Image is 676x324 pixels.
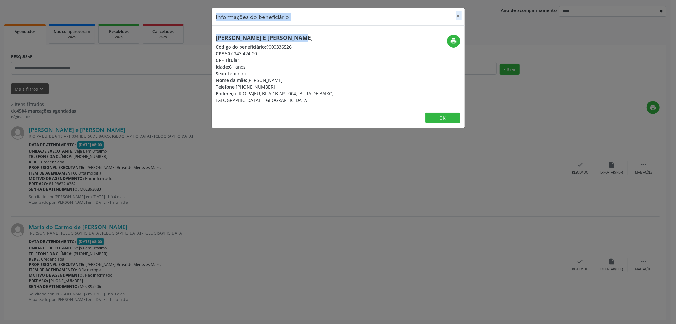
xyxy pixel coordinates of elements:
span: CPF Titular: [216,57,241,63]
i: print [450,37,457,44]
div: Feminino [216,70,376,77]
span: Sexo: [216,70,228,76]
span: Código do beneficiário: [216,44,267,50]
div: 9000336526 [216,43,376,50]
div: 507.343.424-20 [216,50,376,57]
div: [PERSON_NAME] [216,77,376,83]
div: [PHONE_NUMBER] [216,83,376,90]
span: Endereço: [216,90,238,96]
button: OK [425,113,460,123]
h5: Informações do beneficiário [216,13,289,21]
span: Nome da mãe: [216,77,248,83]
div: -- [216,57,376,63]
button: Close [452,8,465,24]
button: print [447,35,460,48]
span: Telefone: [216,84,236,90]
span: RIO PAJEU, BL A 1B APT 004, IBURA DE BAIXO, [GEOGRAPHIC_DATA] - [GEOGRAPHIC_DATA] [216,90,334,103]
span: Idade: [216,64,229,70]
div: 61 anos [216,63,376,70]
h5: [PERSON_NAME] e [PERSON_NAME] [216,35,376,41]
span: CPF: [216,50,225,56]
